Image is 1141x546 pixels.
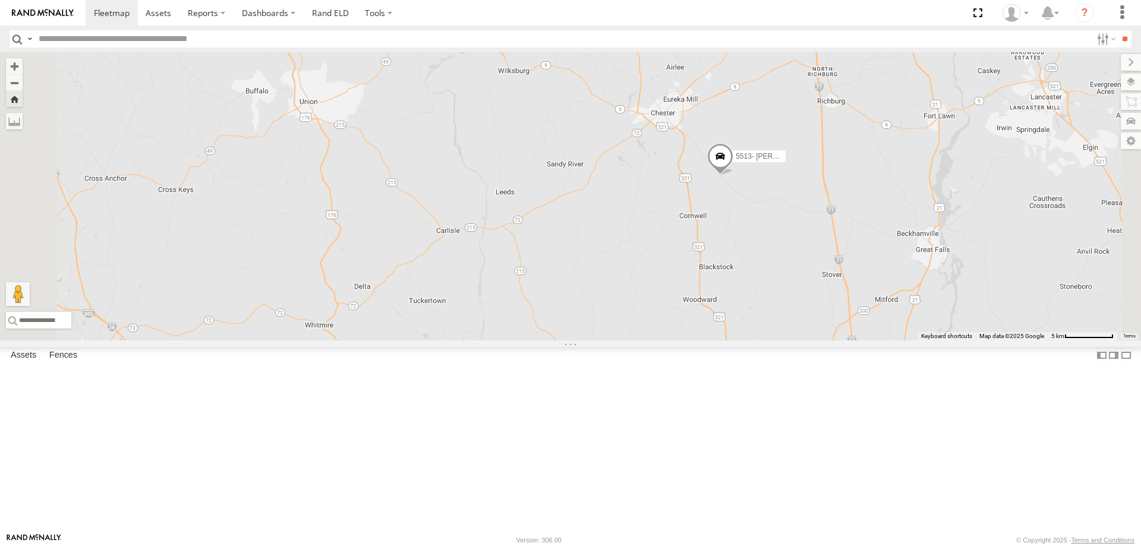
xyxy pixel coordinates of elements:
[6,113,23,130] label: Measure
[921,332,972,340] button: Keyboard shortcuts
[1096,347,1108,364] label: Dock Summary Table to the Left
[1123,334,1136,339] a: Terms (opens in new tab)
[25,30,34,48] label: Search Query
[1075,4,1094,23] i: ?
[12,9,74,17] img: rand-logo.svg
[979,333,1044,339] span: Map data ©2025 Google
[1048,332,1117,340] button: Map Scale: 5 km per 79 pixels
[998,4,1033,22] div: Courtney Grier
[736,152,815,160] span: 5513- [PERSON_NAME]
[1016,536,1134,544] div: © Copyright 2025 -
[5,347,42,364] label: Assets
[1121,132,1141,149] label: Map Settings
[1108,347,1120,364] label: Dock Summary Table to the Right
[43,347,83,364] label: Fences
[6,74,23,91] button: Zoom out
[516,536,562,544] div: Version: 306.00
[1120,347,1132,364] label: Hide Summary Table
[7,534,61,546] a: Visit our Website
[1071,536,1134,544] a: Terms and Conditions
[1092,30,1118,48] label: Search Filter Options
[1051,333,1064,339] span: 5 km
[6,282,30,306] button: Drag Pegman onto the map to open Street View
[6,58,23,74] button: Zoom in
[6,91,23,107] button: Zoom Home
